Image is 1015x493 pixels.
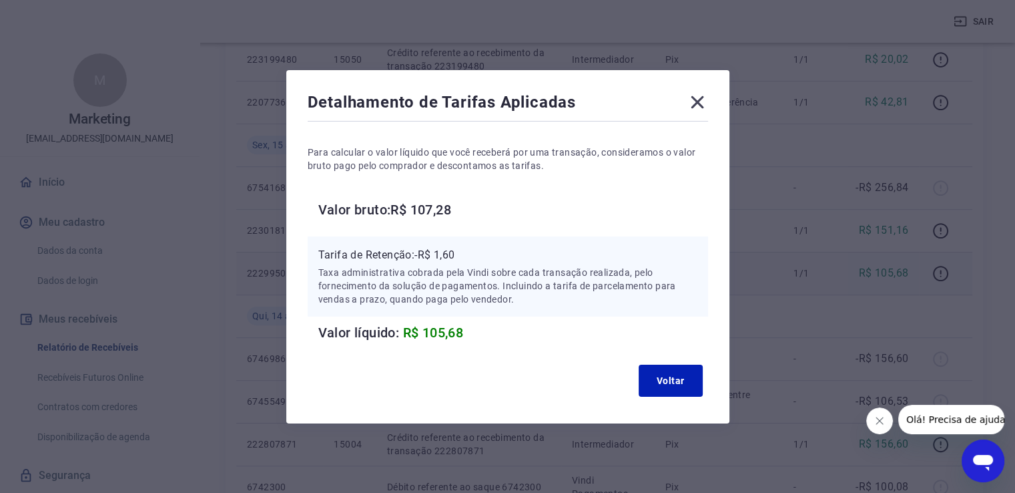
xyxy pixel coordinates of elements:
[639,365,703,397] button: Voltar
[8,9,112,20] span: Olá! Precisa de ajuda?
[403,325,464,341] span: R$ 105,68
[318,199,708,220] h6: Valor bruto: R$ 107,28
[308,92,708,118] div: Detalhamento de Tarifas Aplicadas
[898,405,1004,434] iframe: Mensagem da empresa
[962,440,1004,482] iframe: Botão para abrir a janela de mensagens
[318,322,708,343] h6: Valor líquido:
[308,146,708,172] p: Para calcular o valor líquido que você receberá por uma transação, consideramos o valor bruto pag...
[318,266,697,306] p: Taxa administrativa cobrada pela Vindi sobre cada transação realizada, pelo fornecimento da soluç...
[866,407,893,434] iframe: Fechar mensagem
[318,247,697,263] p: Tarifa de Retenção: -R$ 1,60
